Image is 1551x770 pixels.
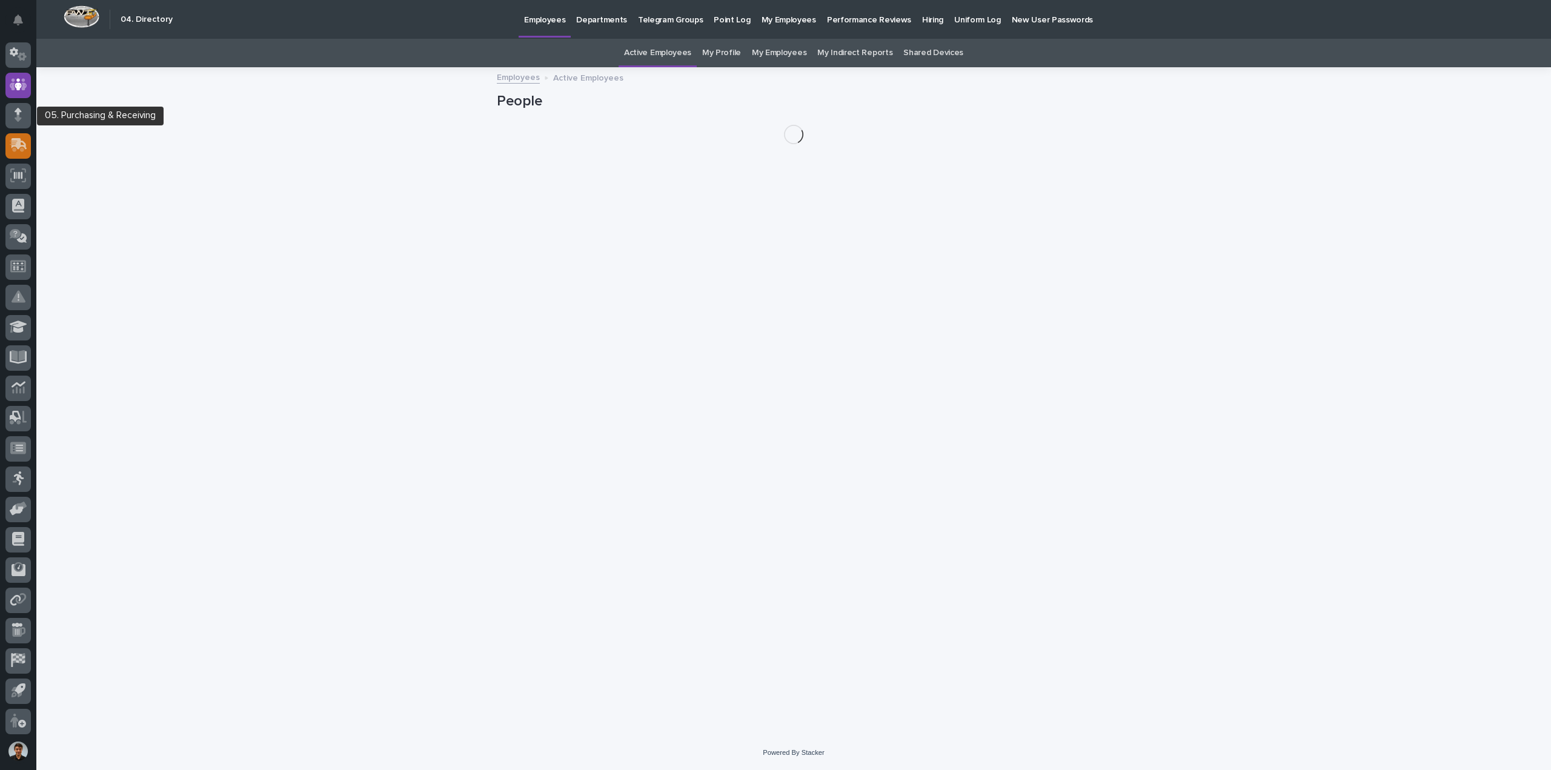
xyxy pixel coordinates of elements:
[553,70,623,84] p: Active Employees
[497,93,1091,110] h1: People
[624,39,691,67] a: Active Employees
[702,39,741,67] a: My Profile
[763,749,824,756] a: Powered By Stacker
[497,70,540,84] a: Employees
[15,15,31,34] div: Notifications
[121,15,173,25] h2: 04. Directory
[5,738,31,764] button: users-avatar
[64,5,99,28] img: Workspace Logo
[817,39,892,67] a: My Indirect Reports
[5,7,31,33] button: Notifications
[903,39,963,67] a: Shared Devices
[752,39,806,67] a: My Employees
